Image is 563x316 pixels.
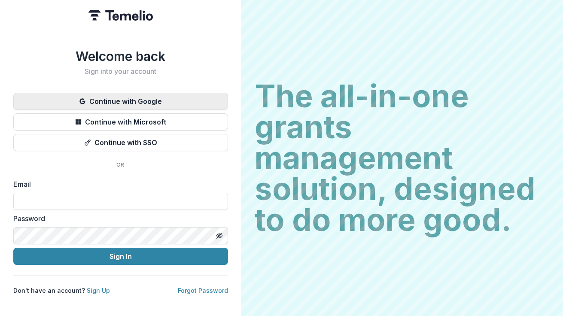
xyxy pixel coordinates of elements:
[13,213,223,224] label: Password
[13,93,228,110] button: Continue with Google
[13,248,228,265] button: Sign In
[178,287,228,294] a: Forgot Password
[13,179,223,189] label: Email
[213,229,226,243] button: Toggle password visibility
[87,287,110,294] a: Sign Up
[13,113,228,131] button: Continue with Microsoft
[13,286,110,295] p: Don't have an account?
[13,134,228,151] button: Continue with SSO
[13,49,228,64] h1: Welcome back
[13,67,228,76] h2: Sign into your account
[88,10,153,21] img: Temelio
